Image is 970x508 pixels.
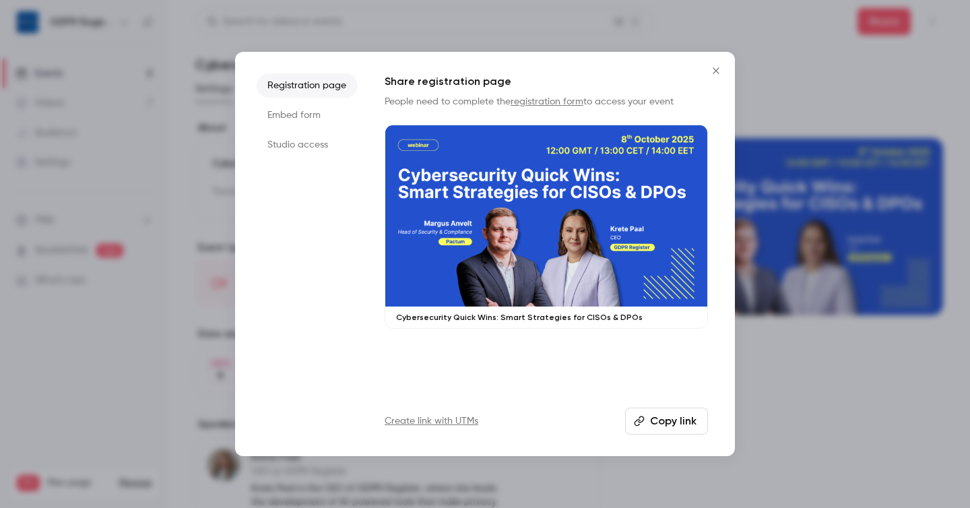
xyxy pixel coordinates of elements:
a: Cybersecurity Quick Wins: Smart Strategies for CISOs & DPOs [385,125,708,329]
p: Cybersecurity Quick Wins: Smart Strategies for CISOs & DPOs [396,312,697,323]
li: Embed form [257,103,358,127]
li: Registration page [257,73,358,98]
p: People need to complete the to access your event [385,95,708,108]
button: Copy link [625,408,708,435]
li: Studio access [257,133,358,157]
a: Create link with UTMs [385,414,478,428]
h1: Share registration page [385,73,708,90]
a: registration form [511,97,583,106]
button: Close [703,57,730,84]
